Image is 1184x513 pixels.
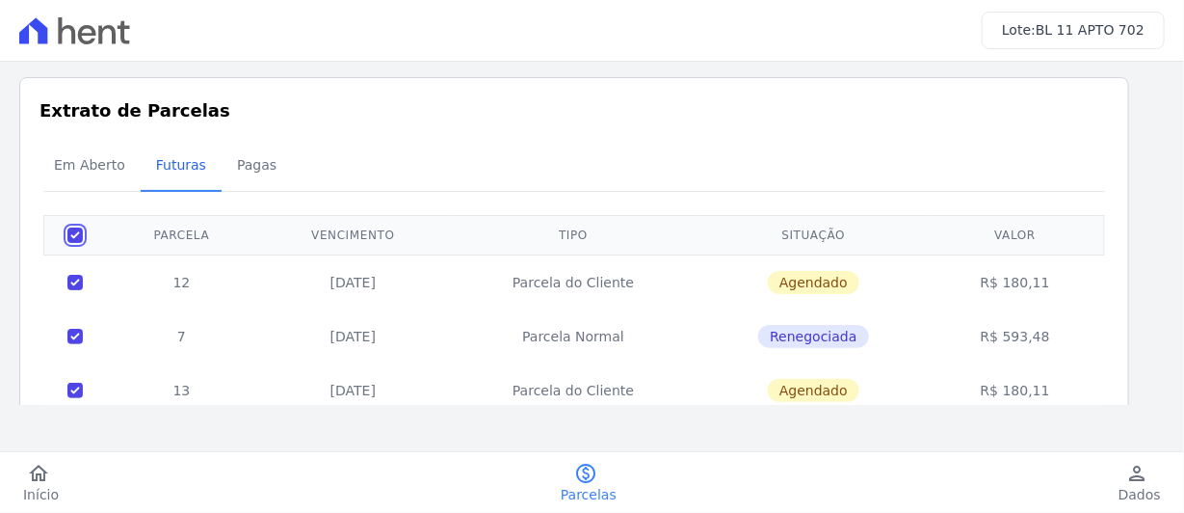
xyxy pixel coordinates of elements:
[1125,462,1148,485] i: person
[449,255,697,310] td: Parcela do Cliente
[145,146,218,184] span: Futuras
[1036,22,1145,38] span: BL 11 APTO 702
[257,310,449,364] td: [DATE]
[1095,462,1184,504] a: personDados
[257,364,449,418] td: [DATE]
[39,142,141,192] a: Em Aberto
[39,97,1109,123] h3: Extrato de Parcelas
[257,255,449,310] td: [DATE]
[106,255,257,310] td: 12
[768,271,859,294] span: Agendado
[106,364,257,418] td: 13
[141,142,222,192] a: Futuras
[106,310,257,364] td: 7
[930,364,1101,418] td: R$ 180,11
[758,325,868,348] span: Renegociada
[574,462,597,485] i: paid
[768,379,859,402] span: Agendado
[930,215,1101,255] th: Valor
[930,255,1101,310] td: R$ 180,11
[27,462,50,485] i: home
[449,215,697,255] th: Tipo
[222,142,292,192] a: Pagas
[225,146,288,184] span: Pagas
[1118,485,1161,504] span: Dados
[449,310,697,364] td: Parcela Normal
[42,146,137,184] span: Em Aberto
[23,485,59,504] span: Início
[449,364,697,418] td: Parcela do Cliente
[538,462,640,504] a: paidParcelas
[697,215,930,255] th: Situação
[257,215,449,255] th: Vencimento
[106,215,257,255] th: Parcela
[1002,20,1145,40] h3: Lote:
[561,485,617,504] span: Parcelas
[930,310,1101,364] td: R$ 593,48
